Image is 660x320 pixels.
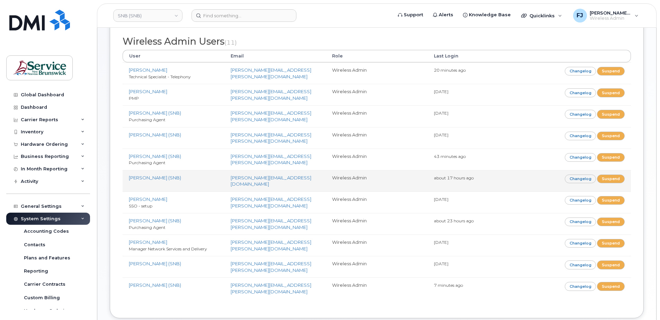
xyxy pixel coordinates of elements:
[590,10,631,16] span: [PERSON_NAME] (SNB)
[434,240,448,245] small: [DATE]
[434,132,448,137] small: [DATE]
[597,217,625,226] a: Suspend
[224,50,326,62] th: Email
[428,50,529,62] th: Last Login
[516,9,567,23] div: Quicklinks
[129,218,181,223] a: [PERSON_NAME] (SNB)
[434,110,448,116] small: [DATE]
[129,89,167,94] a: [PERSON_NAME]
[129,282,181,288] a: [PERSON_NAME] (SNB)
[565,260,596,269] a: Changelog
[326,170,428,192] td: Wireless Admin
[597,260,625,269] a: Suspend
[565,110,596,118] a: Changelog
[231,89,311,101] a: [PERSON_NAME][EMAIL_ADDRESS][PERSON_NAME][DOMAIN_NAME]
[231,132,311,144] a: [PERSON_NAME][EMAIL_ADDRESS][PERSON_NAME][DOMAIN_NAME]
[129,239,167,245] a: [PERSON_NAME]
[129,74,190,79] small: Technical Specialist - Telephony
[129,261,181,266] a: [PERSON_NAME] (SNB)
[231,196,311,208] a: [PERSON_NAME][EMAIL_ADDRESS][PERSON_NAME][DOMAIN_NAME]
[129,246,207,251] small: Manager Network Services and Delivery
[129,110,181,116] a: [PERSON_NAME] (SNB)
[129,96,139,101] small: PMP
[129,67,167,73] a: [PERSON_NAME]
[326,50,428,62] th: Role
[565,132,596,140] a: Changelog
[129,196,167,202] a: [PERSON_NAME]
[597,132,625,140] a: Suspend
[326,234,428,256] td: Wireless Admin
[326,213,428,234] td: Wireless Admin
[326,256,428,277] td: Wireless Admin
[326,62,428,84] td: Wireless Admin
[326,277,428,299] td: Wireless Admin
[565,217,596,226] a: Changelog
[577,11,583,20] span: FJ
[597,67,625,75] a: Suspend
[231,282,311,294] a: [PERSON_NAME][EMAIL_ADDRESS][PERSON_NAME][DOMAIN_NAME]
[326,192,428,213] td: Wireless Admin
[434,154,466,159] small: 43 minutes ago
[434,175,474,180] small: about 17 hours ago
[565,196,596,205] a: Changelog
[590,16,631,21] span: Wireless Admin
[326,127,428,149] td: Wireless Admin
[565,153,596,162] a: Changelog
[191,9,296,22] input: Find something...
[565,175,596,183] a: Changelog
[231,175,311,187] a: [PERSON_NAME][EMAIL_ADDRESS][DOMAIN_NAME]
[428,8,458,22] a: Alerts
[529,13,555,18] span: Quicklinks
[434,89,448,94] small: [DATE]
[597,196,625,205] a: Suspend
[129,225,166,230] small: Purchasing Agent
[434,218,474,223] small: about 23 hours ago
[458,8,516,22] a: Knowledge Base
[113,9,182,22] a: SNB (SNB)
[123,50,224,62] th: User
[129,203,152,208] small: SSO - setup
[129,160,166,165] small: Purchasing Agent
[434,68,466,73] small: 20 minutes ago
[434,197,448,202] small: [DATE]
[326,105,428,127] td: Wireless Admin
[123,36,631,47] h2: Wireless Admin Users
[393,8,428,22] a: Support
[129,117,166,122] small: Purchasing Agent
[597,153,625,162] a: Suspend
[597,175,625,183] a: Suspend
[231,110,311,122] a: [PERSON_NAME][EMAIL_ADDRESS][PERSON_NAME][DOMAIN_NAME]
[565,67,596,75] a: Changelog
[129,132,181,137] a: [PERSON_NAME] (SNB)
[129,153,181,159] a: [PERSON_NAME] (SNB)
[565,88,596,97] a: Changelog
[434,261,448,266] small: [DATE]
[469,11,511,18] span: Knowledge Base
[597,110,625,118] a: Suspend
[439,11,453,18] span: Alerts
[326,84,428,105] td: Wireless Admin
[597,239,625,248] a: Suspend
[326,149,428,170] td: Wireless Admin
[565,282,596,291] a: Changelog
[597,282,625,291] a: Suspend
[565,239,596,248] a: Changelog
[231,67,311,79] a: [PERSON_NAME][EMAIL_ADDRESS][PERSON_NAME][DOMAIN_NAME]
[568,9,643,23] div: Fougere, Jonathan (SNB)
[224,39,237,46] small: (11)
[231,218,311,230] a: [PERSON_NAME][EMAIL_ADDRESS][PERSON_NAME][DOMAIN_NAME]
[231,239,311,251] a: [PERSON_NAME][EMAIL_ADDRESS][PERSON_NAME][DOMAIN_NAME]
[231,261,311,273] a: [PERSON_NAME][EMAIL_ADDRESS][PERSON_NAME][DOMAIN_NAME]
[231,153,311,166] a: [PERSON_NAME][EMAIL_ADDRESS][PERSON_NAME][DOMAIN_NAME]
[404,11,423,18] span: Support
[434,283,463,288] small: 7 minutes ago
[597,88,625,97] a: Suspend
[129,175,181,180] a: [PERSON_NAME] (SNB)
